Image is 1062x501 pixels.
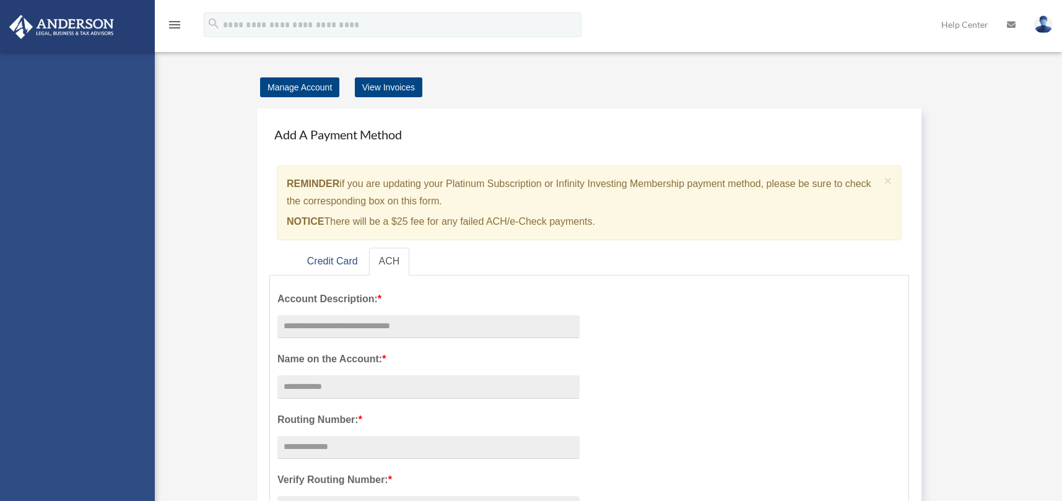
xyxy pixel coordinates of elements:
a: ACH [369,248,410,276]
label: Account Description: [277,290,580,308]
span: × [884,173,892,188]
p: There will be a $25 fee for any failed ACH/e-Check payments. [287,213,879,230]
i: menu [167,17,182,32]
i: search [207,17,220,30]
label: Routing Number: [277,411,580,429]
div: if you are updating your Platinum Subscription or Infinity Investing Membership payment method, p... [277,165,902,240]
button: Close [884,174,892,187]
img: User Pic [1034,15,1053,33]
img: Anderson Advisors Platinum Portal [6,15,118,39]
a: menu [167,22,182,32]
label: Name on the Account: [277,351,580,368]
strong: REMINDER [287,178,339,189]
h4: Add A Payment Method [269,121,909,148]
a: Manage Account [260,77,339,97]
a: Credit Card [297,248,368,276]
label: Verify Routing Number: [277,471,580,489]
a: View Invoices [355,77,422,97]
strong: NOTICE [287,216,324,227]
